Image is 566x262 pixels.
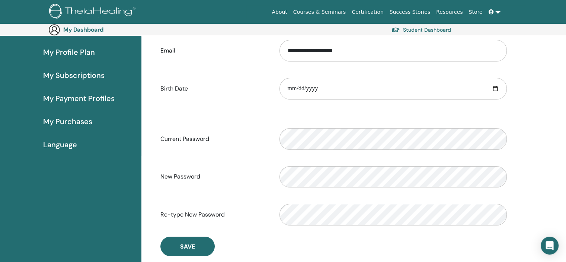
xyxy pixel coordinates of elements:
[49,4,138,20] img: logo.png
[155,132,274,146] label: Current Password
[391,27,400,33] img: graduation-cap.svg
[43,116,92,127] span: My Purchases
[43,47,95,58] span: My Profile Plan
[387,5,433,19] a: Success Stories
[48,24,60,36] img: generic-user-icon.jpg
[155,82,274,96] label: Birth Date
[43,93,115,104] span: My Payment Profiles
[466,5,486,19] a: Store
[63,26,138,33] h3: My Dashboard
[180,243,195,250] span: Save
[349,5,386,19] a: Certification
[269,5,290,19] a: About
[290,5,349,19] a: Courses & Seminars
[43,70,105,81] span: My Subscriptions
[391,25,451,35] a: Student Dashboard
[155,170,274,184] label: New Password
[541,237,559,255] div: Open Intercom Messenger
[160,237,215,256] button: Save
[155,44,274,58] label: Email
[43,139,77,150] span: Language
[155,208,274,222] label: Re-type New Password
[433,5,466,19] a: Resources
